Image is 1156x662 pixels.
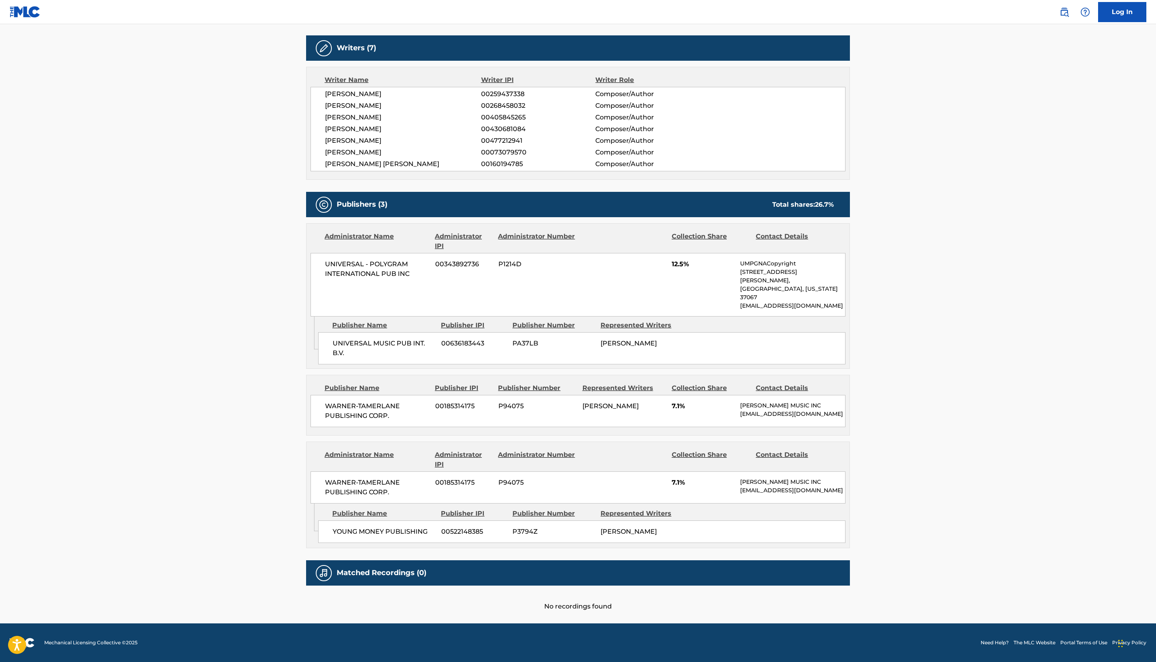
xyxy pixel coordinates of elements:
[333,527,435,537] span: YOUNG MONEY PUBLISHING
[740,268,845,285] p: [STREET_ADDRESS][PERSON_NAME],
[1014,639,1055,646] a: The MLC Website
[325,136,481,146] span: [PERSON_NAME]
[595,124,699,134] span: Composer/Author
[512,509,594,518] div: Publisher Number
[672,478,734,487] span: 7.1%
[1098,2,1146,22] a: Log In
[325,113,481,122] span: [PERSON_NAME]
[595,89,699,99] span: Composer/Author
[481,75,596,85] div: Writer IPI
[595,159,699,169] span: Composer/Author
[756,232,834,251] div: Contact Details
[740,478,845,486] p: [PERSON_NAME] MUSIC INC
[1118,631,1123,656] div: Drag
[325,478,429,497] span: WARNER-TAMERLANE PUBLISHING CORP.
[595,148,699,157] span: Composer/Author
[435,401,492,411] span: 00185314175
[44,639,138,646] span: Mechanical Licensing Collective © 2025
[498,478,576,487] span: P94075
[740,302,845,310] p: [EMAIL_ADDRESS][DOMAIN_NAME]
[481,89,595,99] span: 00259437338
[672,401,734,411] span: 7.1%
[435,232,492,251] div: Administrator IPI
[481,148,595,157] span: 00073079570
[740,486,845,495] p: [EMAIL_ADDRESS][DOMAIN_NAME]
[740,259,845,268] p: UMPGNACopyright
[498,383,576,393] div: Publisher Number
[325,259,429,279] span: UNIVERSAL - POLYGRAM INTERNATIONAL PUB INC
[1080,7,1090,17] img: help
[332,321,435,330] div: Publisher Name
[319,43,329,53] img: Writers
[306,586,850,611] div: No recordings found
[1059,7,1069,17] img: search
[441,339,506,348] span: 00636183443
[740,410,845,418] p: [EMAIL_ADDRESS][DOMAIN_NAME]
[319,200,329,210] img: Publishers
[512,527,594,537] span: P3794Z
[1060,639,1107,646] a: Portal Terms of Use
[756,383,834,393] div: Contact Details
[337,43,376,53] h5: Writers (7)
[435,383,492,393] div: Publisher IPI
[481,136,595,146] span: 00477212941
[325,383,429,393] div: Publisher Name
[740,285,845,302] p: [GEOGRAPHIC_DATA], [US_STATE] 37067
[582,383,666,393] div: Represented Writers
[672,383,750,393] div: Collection Share
[498,259,576,269] span: P1214D
[512,321,594,330] div: Publisher Number
[337,200,387,209] h5: Publishers (3)
[672,232,750,251] div: Collection Share
[672,259,734,269] span: 12.5%
[481,124,595,134] span: 00430681084
[740,401,845,410] p: [PERSON_NAME] MUSIC INC
[512,339,594,348] span: PA37LB
[325,75,481,85] div: Writer Name
[319,568,329,578] img: Matched Recordings
[1112,639,1146,646] a: Privacy Policy
[435,259,492,269] span: 00343892736
[595,75,699,85] div: Writer Role
[601,321,683,330] div: Represented Writers
[601,528,657,535] span: [PERSON_NAME]
[325,124,481,134] span: [PERSON_NAME]
[325,159,481,169] span: [PERSON_NAME] [PERSON_NAME]
[595,113,699,122] span: Composer/Author
[441,527,506,537] span: 00522148385
[325,101,481,111] span: [PERSON_NAME]
[481,113,595,122] span: 00405845265
[595,101,699,111] span: Composer/Author
[582,402,639,410] span: [PERSON_NAME]
[10,638,35,648] img: logo
[337,568,426,578] h5: Matched Recordings (0)
[441,321,506,330] div: Publisher IPI
[1077,4,1093,20] div: Help
[435,450,492,469] div: Administrator IPI
[333,339,435,358] span: UNIVERSAL MUSIC PUB INT. B.V.
[498,450,576,469] div: Administrator Number
[1116,623,1156,662] iframe: Chat Widget
[325,401,429,421] span: WARNER-TAMERLANE PUBLISHING CORP.
[595,136,699,146] span: Composer/Author
[601,509,683,518] div: Represented Writers
[498,232,576,251] div: Administrator Number
[435,478,492,487] span: 00185314175
[981,639,1009,646] a: Need Help?
[498,401,576,411] span: P94075
[325,89,481,99] span: [PERSON_NAME]
[10,6,41,18] img: MLC Logo
[672,450,750,469] div: Collection Share
[1056,4,1072,20] a: Public Search
[441,509,506,518] div: Publisher IPI
[772,200,834,210] div: Total shares:
[601,339,657,347] span: [PERSON_NAME]
[815,201,834,208] span: 26.7 %
[756,450,834,469] div: Contact Details
[332,509,435,518] div: Publisher Name
[325,148,481,157] span: [PERSON_NAME]
[325,232,429,251] div: Administrator Name
[481,159,595,169] span: 00160194785
[481,101,595,111] span: 00268458032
